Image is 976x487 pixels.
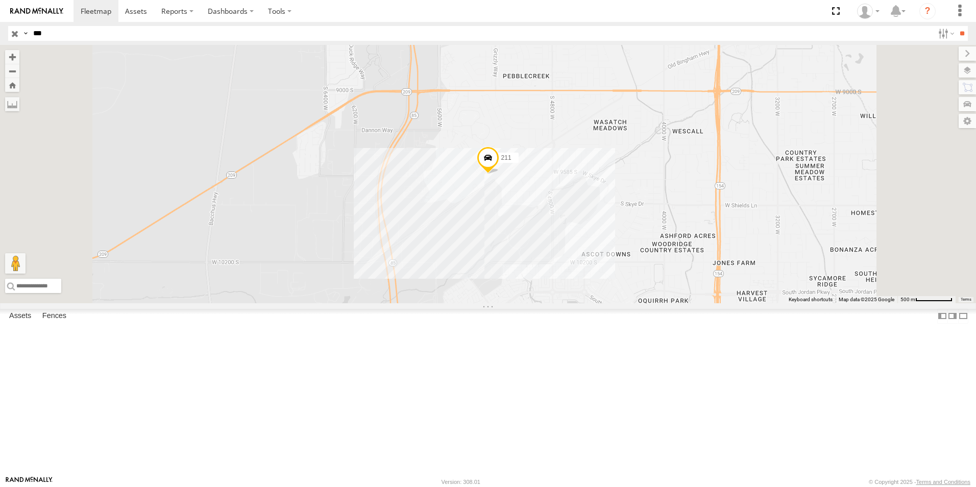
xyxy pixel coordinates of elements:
button: Map Scale: 500 m per 69 pixels [897,296,956,303]
label: Search Query [21,26,30,41]
a: Terms and Conditions [916,479,970,485]
span: Map data ©2025 Google [839,297,894,302]
label: Dock Summary Table to the Right [947,309,958,324]
label: Dock Summary Table to the Left [937,309,947,324]
label: Hide Summary Table [958,309,968,324]
button: Drag Pegman onto the map to open Street View [5,253,26,274]
label: Assets [4,309,36,323]
img: rand-logo.svg [10,8,63,15]
div: Keith Washburn [853,4,883,19]
div: Version: 308.01 [442,479,480,485]
div: © Copyright 2025 - [869,479,970,485]
label: Measure [5,97,19,111]
label: Fences [37,309,71,323]
a: Terms (opens in new tab) [961,298,971,302]
label: Search Filter Options [934,26,956,41]
span: 500 m [900,297,915,302]
span: 211 [501,154,511,161]
button: Keyboard shortcuts [789,296,833,303]
label: Map Settings [959,114,976,128]
button: Zoom in [5,50,19,64]
button: Zoom Home [5,78,19,92]
a: Visit our Website [6,477,53,487]
button: Zoom out [5,64,19,78]
i: ? [919,3,936,19]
